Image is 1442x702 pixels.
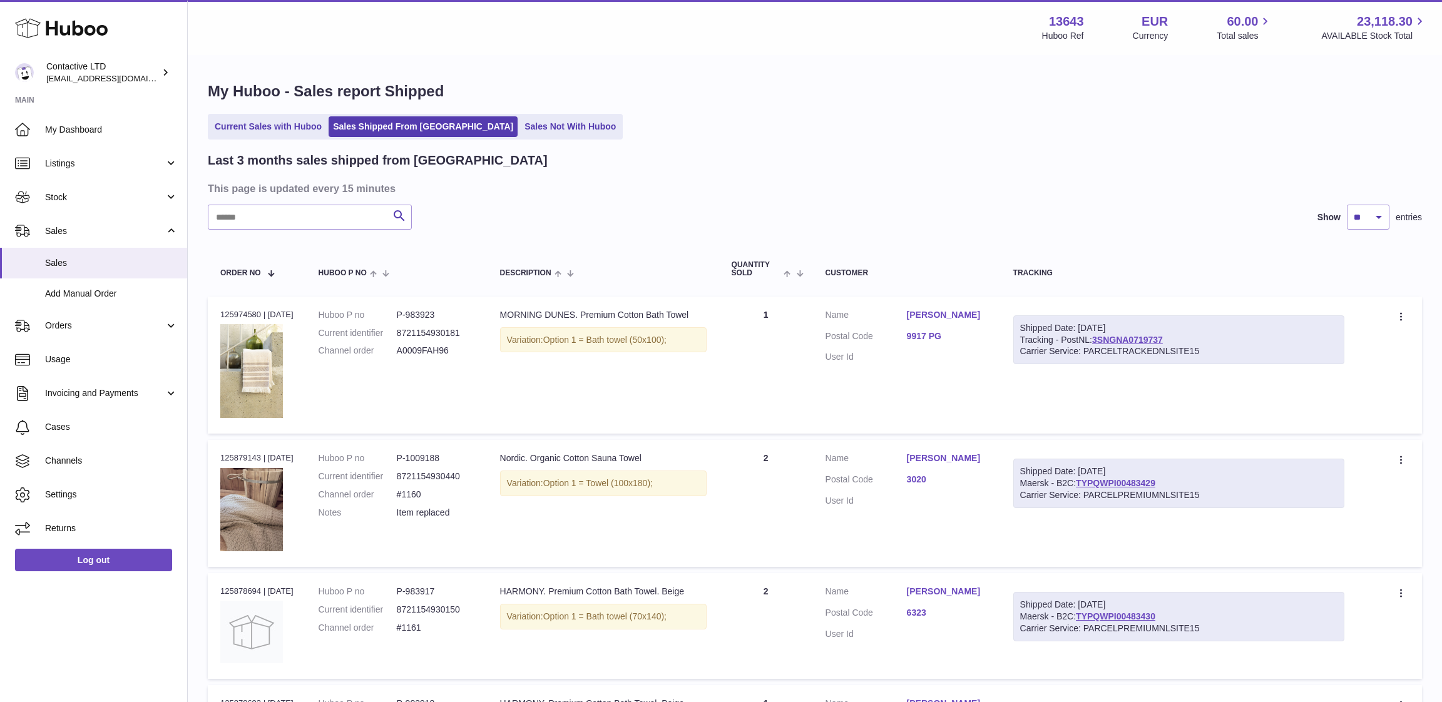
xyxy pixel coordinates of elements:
span: 23,118.30 [1357,13,1413,30]
dt: Channel order [319,345,397,357]
img: no-photo.jpg [220,601,283,663]
div: Carrier Service: PARCELTRACKEDNLSITE15 [1020,345,1337,357]
dt: Channel order [319,622,397,634]
span: Huboo P no [319,269,367,277]
strong: EUR [1142,13,1168,30]
span: Description [500,269,551,277]
td: 2 [719,440,813,567]
div: Tracking [1013,269,1344,277]
div: Tracking - PostNL: [1013,315,1344,365]
div: Shipped Date: [DATE] [1020,465,1337,477]
dt: Name [826,586,907,601]
div: Currency [1133,30,1168,42]
span: Returns [45,522,178,534]
a: 3020 [907,474,988,486]
h3: This page is updated every 15 minutes [208,181,1419,195]
dt: Huboo P no [319,452,397,464]
a: [PERSON_NAME] [907,309,988,321]
div: Customer [826,269,988,277]
div: 125879143 | [DATE] [220,452,294,464]
a: 3SNGNA0719737 [1092,335,1163,345]
span: Channels [45,455,178,467]
span: Sales [45,257,178,269]
span: My Dashboard [45,124,178,136]
dt: Current identifier [319,327,397,339]
dt: User Id [826,351,907,363]
div: Maersk - B2C: [1013,459,1344,508]
span: Add Manual Order [45,288,178,300]
p: Item replaced [397,507,475,519]
div: Nordic. Organic Cotton Sauna Towel [500,452,707,464]
dt: Name [826,309,907,324]
div: Variation: [500,604,707,629]
div: Maersk - B2C: [1013,592,1344,641]
span: Settings [45,489,178,501]
a: Sales Not With Huboo [520,116,620,137]
h1: My Huboo - Sales report Shipped [208,81,1422,101]
dd: 8721154930440 [397,471,475,482]
dt: Huboo P no [319,309,397,321]
span: Invoicing and Payments [45,387,165,399]
dd: 8721154930150 [397,604,475,616]
a: [PERSON_NAME] [907,452,988,464]
span: Order No [220,269,261,277]
dt: User Id [826,628,907,640]
dd: 8721154930181 [397,327,475,339]
a: [PERSON_NAME] [907,586,988,598]
dt: Current identifier [319,604,397,616]
img: sowl_sauna_towel_long_island.jpg [220,468,283,551]
div: Variation: [500,327,707,353]
span: Stock [45,191,165,203]
div: MORNING DUNES. Premium Cotton Bath Towel [500,309,707,321]
div: 125878694 | [DATE] [220,586,294,597]
dt: Channel order [319,489,397,501]
dd: P-1009188 [397,452,475,464]
span: Quantity Sold [732,261,781,277]
dd: #1161 [397,622,475,634]
dt: Current identifier [319,471,397,482]
div: HARMONY. Premium Cotton Bath Towel. Beige [500,586,707,598]
span: AVAILABLE Stock Total [1321,30,1427,42]
dd: P-983923 [397,309,475,321]
span: 60.00 [1227,13,1258,30]
div: Variation: [500,471,707,496]
a: TYPQWPI00483430 [1076,611,1155,621]
div: Carrier Service: PARCELPREMIUMNLSITE15 [1020,623,1337,634]
dd: P-983917 [397,586,475,598]
span: Option 1 = Bath towel (70x140); [543,611,667,621]
a: 60.00 Total sales [1217,13,1272,42]
dt: Notes [319,507,397,519]
span: Listings [45,158,165,170]
span: Total sales [1217,30,1272,42]
td: 1 [719,297,813,434]
td: 2 [719,573,813,679]
div: Contactive LTD [46,61,159,84]
a: TYPQWPI00483429 [1076,478,1155,488]
span: Option 1 = Towel (100x180); [543,478,653,488]
img: morning_dunes_premium_cotton_bath_towel_2.jpg [220,324,283,418]
dt: Postal Code [826,330,907,345]
span: Cases [45,421,178,433]
img: soul@SOWLhome.com [15,63,34,82]
label: Show [1317,211,1341,223]
span: entries [1396,211,1422,223]
div: 125974580 | [DATE] [220,309,294,320]
div: Carrier Service: PARCELPREMIUMNLSITE15 [1020,489,1337,501]
span: Usage [45,354,178,365]
dt: Postal Code [826,607,907,622]
span: [EMAIL_ADDRESS][DOMAIN_NAME] [46,73,184,83]
dd: #1160 [397,489,475,501]
a: 9917 PG [907,330,988,342]
span: Option 1 = Bath towel (50x100); [543,335,667,345]
span: Orders [45,320,165,332]
dt: Huboo P no [319,586,397,598]
strong: 13643 [1049,13,1084,30]
a: Log out [15,549,172,571]
dt: Name [826,452,907,467]
a: 6323 [907,607,988,619]
dt: Postal Code [826,474,907,489]
a: Current Sales with Huboo [210,116,326,137]
div: Shipped Date: [DATE] [1020,599,1337,611]
h2: Last 3 months sales shipped from [GEOGRAPHIC_DATA] [208,152,548,169]
div: Shipped Date: [DATE] [1020,322,1337,334]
